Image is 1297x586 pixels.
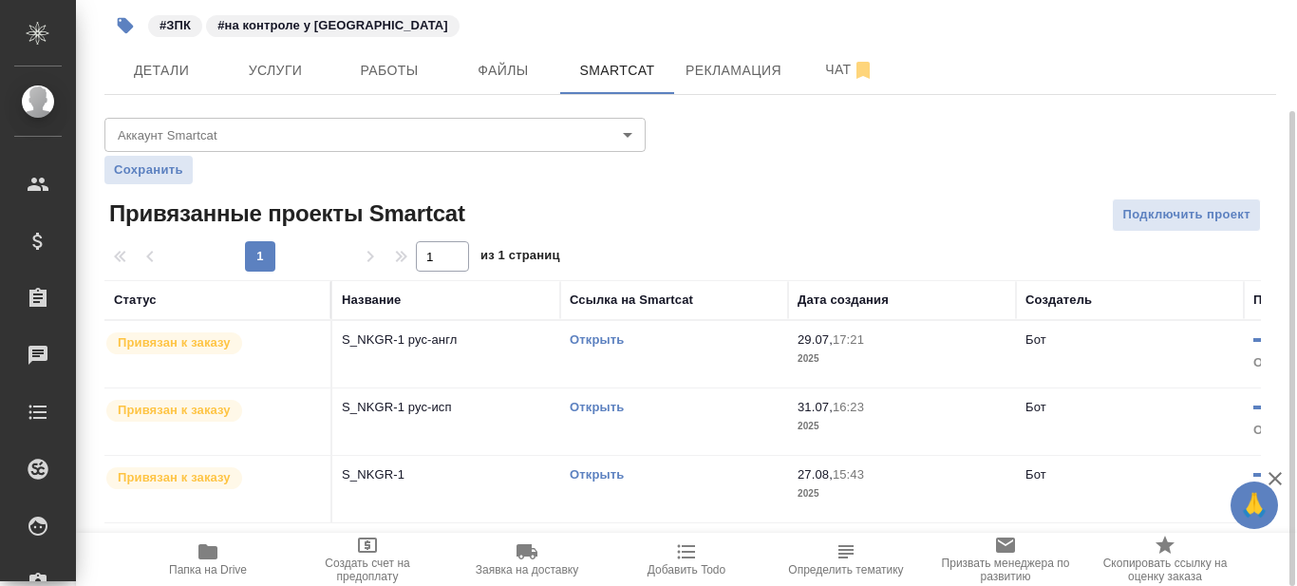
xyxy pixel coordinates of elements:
span: Заявка на доставку [476,563,578,577]
p: 31.07, [798,400,833,414]
span: Услуги [230,59,321,83]
span: Создать счет на предоплату [299,557,436,583]
p: Привязан к заказу [118,468,231,487]
button: Определить тематику [766,533,926,586]
span: Определить тематику [788,563,903,577]
p: Привязан к заказу [118,333,231,352]
p: Бот [1025,467,1046,482]
button: Добавить тэг [104,5,146,47]
a: Открыть [570,467,624,482]
p: S_NKGR-1 рус-англ [342,331,551,350]
span: Папка на Drive [169,563,247,577]
p: Бот [1025,332,1046,347]
a: Открыть [570,332,624,347]
button: Сохранить [104,156,193,184]
span: Файлы [458,59,549,83]
button: Создать счет на предоплату [288,533,447,586]
span: Детали [116,59,207,83]
button: Папка на Drive [128,533,288,586]
div: Дата создания [798,291,889,310]
span: Добавить Todo [648,563,725,577]
p: #на контроле у [GEOGRAPHIC_DATA] [217,16,448,35]
span: 🙏 [1238,485,1270,525]
p: 29.07, [798,332,833,347]
span: Призвать менеджера по развитию [937,557,1074,583]
p: Привязан к заказу [118,401,231,420]
span: Чат [804,58,895,82]
span: из 1 страниц [480,244,560,272]
div: ​ [104,118,646,152]
p: 15:43 [833,467,864,482]
span: Привязанные проекты Smartcat [104,198,465,229]
a: Открыть [570,400,624,414]
p: S_NKGR-1 рус-исп [342,398,551,417]
button: Подключить проект [1112,198,1261,232]
p: 16:23 [833,400,864,414]
div: Ссылка на Smartcat [570,291,693,310]
p: S_NKGR-1 [342,465,551,484]
p: 2025 [798,484,1006,503]
span: Сохранить [114,161,183,180]
div: Название [342,291,401,310]
button: 🙏 [1231,482,1278,529]
p: 17:21 [833,332,864,347]
span: Smartcat [572,59,663,83]
div: Создатель [1025,291,1092,310]
button: Скопировать ссылку на оценку заказа [1085,533,1245,586]
span: Рекламация [686,59,781,83]
p: 27.08, [798,467,833,482]
span: Скопировать ссылку на оценку заказа [1097,557,1233,583]
span: Работы [344,59,435,83]
p: 2025 [798,350,1006,369]
div: Статус [114,291,157,310]
button: Заявка на доставку [447,533,607,586]
p: #ЗПК [160,16,191,35]
p: 2025 [798,417,1006,436]
button: Призвать менеджера по развитию [926,533,1085,586]
button: Добавить Todo [607,533,766,586]
p: Бот [1025,400,1046,414]
span: Подключить проект [1122,204,1250,226]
